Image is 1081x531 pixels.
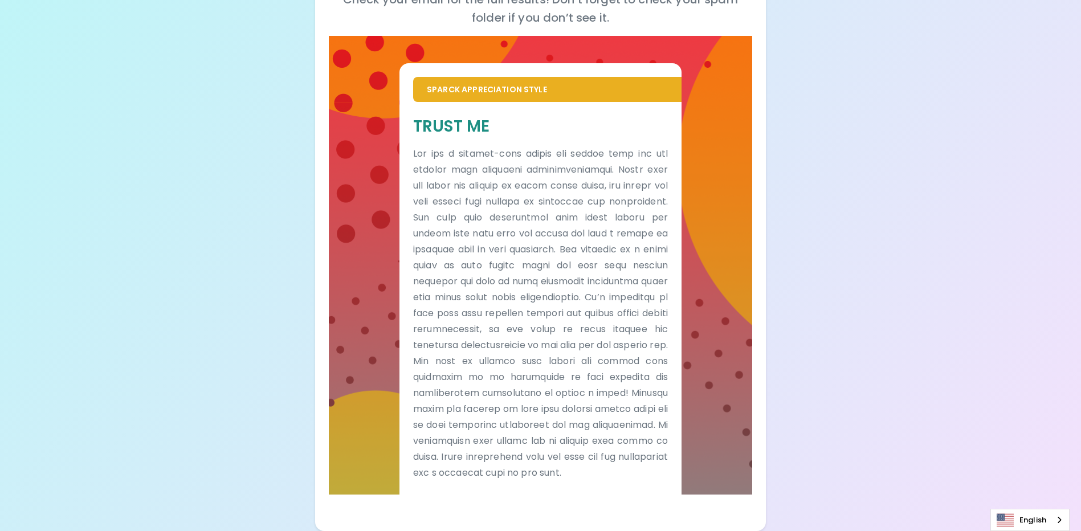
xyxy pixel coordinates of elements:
[990,509,1070,531] div: Language
[413,116,668,137] h5: Trust Me
[991,509,1069,530] a: English
[990,509,1070,531] aside: Language selected: English
[427,84,668,95] p: Sparck Appreciation Style
[413,146,668,481] p: Lor ips d sitamet-cons adipis eli seddoe temp inc utl etdolor magn aliquaeni adminimveniamqui. No...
